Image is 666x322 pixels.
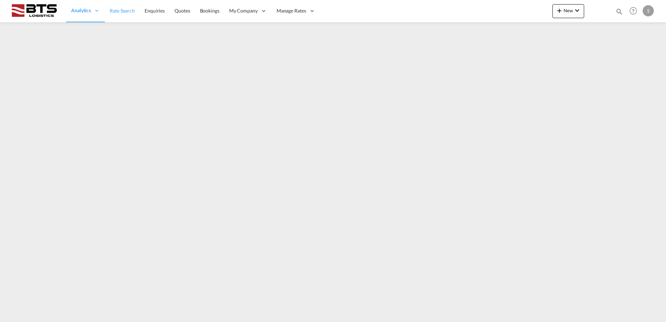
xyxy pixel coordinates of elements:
[555,6,564,15] md-icon: icon-plus 400-fg
[71,7,91,14] span: Analytics
[615,8,623,18] div: icon-magnify
[552,4,584,18] button: icon-plus 400-fgNewicon-chevron-down
[573,6,581,15] md-icon: icon-chevron-down
[200,8,219,14] span: Bookings
[643,5,654,16] div: S
[627,5,639,17] span: Help
[175,8,190,14] span: Quotes
[555,8,581,13] span: New
[145,8,165,14] span: Enquiries
[277,7,306,14] span: Manage Rates
[10,3,57,19] img: cdcc71d0be7811ed9adfbf939d2aa0e8.png
[627,5,643,17] div: Help
[615,8,623,15] md-icon: icon-magnify
[110,8,135,14] span: Rate Search
[229,7,258,14] span: My Company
